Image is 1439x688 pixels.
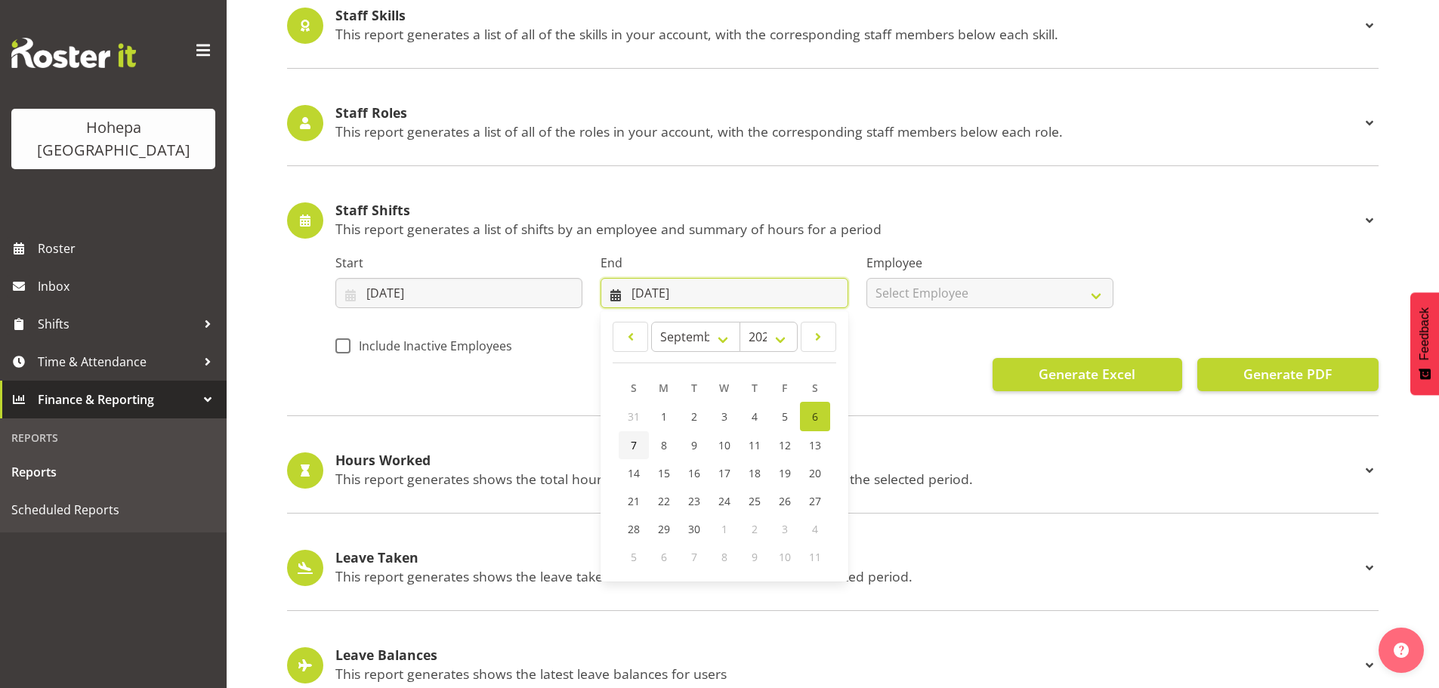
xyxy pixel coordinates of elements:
[719,381,729,395] span: W
[38,275,219,298] span: Inbox
[1243,364,1332,384] span: Generate PDF
[679,515,709,543] a: 30
[38,237,219,260] span: Roster
[749,438,761,452] span: 11
[782,409,788,424] span: 5
[1418,307,1431,360] span: Feedback
[679,431,709,459] a: 9
[688,522,700,536] span: 30
[721,550,727,564] span: 8
[661,409,667,424] span: 1
[691,550,697,564] span: 7
[993,358,1182,391] button: Generate Excel
[658,494,670,508] span: 22
[38,388,196,411] span: Finance & Reporting
[782,522,788,536] span: 3
[779,466,791,480] span: 19
[752,409,758,424] span: 4
[800,431,830,459] a: 13
[679,402,709,431] a: 2
[619,487,649,515] a: 21
[691,409,697,424] span: 2
[11,461,215,483] span: Reports
[721,522,727,536] span: 1
[649,515,679,543] a: 29
[721,409,727,424] span: 3
[335,123,1360,140] p: This report generates a list of all of the roles in your account, with the corresponding staff me...
[779,550,791,564] span: 10
[335,254,582,272] label: Start
[770,459,800,487] a: 19
[335,568,1360,585] p: This report generates shows the leave taken for each staff member over the selected period.
[335,221,1360,237] p: This report generates a list of shifts by an employee and summary of hours for a period
[26,116,200,162] div: Hohepa [GEOGRAPHIC_DATA]
[649,431,679,459] a: 8
[38,313,196,335] span: Shifts
[4,453,223,491] a: Reports
[659,381,669,395] span: M
[335,470,1360,487] p: This report generates shows the total hours worked for each staff member during the selected period.
[631,438,637,452] span: 7
[11,498,215,521] span: Scheduled Reports
[718,494,730,508] span: 24
[649,459,679,487] a: 15
[1394,643,1409,658] img: help-xxl-2.png
[809,466,821,480] span: 20
[770,402,800,431] a: 5
[661,438,667,452] span: 8
[4,491,223,529] a: Scheduled Reports
[709,459,740,487] a: 17
[688,494,700,508] span: 23
[779,438,791,452] span: 12
[350,338,512,353] span: Include Inactive Employees
[812,381,818,395] span: S
[809,494,821,508] span: 27
[812,522,818,536] span: 4
[335,8,1360,23] h4: Staff Skills
[335,648,1360,663] h4: Leave Balances
[752,381,758,395] span: T
[691,438,697,452] span: 9
[691,381,697,395] span: T
[779,494,791,508] span: 26
[866,254,1113,272] label: Employee
[628,409,640,424] span: 31
[11,38,136,68] img: Rosterit website logo
[740,402,770,431] a: 4
[38,350,196,373] span: Time & Attendance
[601,278,848,308] input: Click to select...
[740,431,770,459] a: 11
[287,105,1379,141] div: Staff Roles This report generates a list of all of the roles in your account, with the correspond...
[631,550,637,564] span: 5
[619,515,649,543] a: 28
[658,466,670,480] span: 15
[812,409,818,424] span: 6
[335,106,1360,121] h4: Staff Roles
[809,438,821,452] span: 13
[335,26,1360,42] p: This report generates a list of all of the skills in your account, with the corresponding staff m...
[601,254,848,272] label: End
[335,203,1360,218] h4: Staff Shifts
[658,522,670,536] span: 29
[628,494,640,508] span: 21
[800,459,830,487] a: 20
[619,431,649,459] a: 7
[287,202,1379,239] div: Staff Shifts This report generates a list of shifts by an employee and summary of hours for a period
[1039,364,1135,384] span: Generate Excel
[718,438,730,452] span: 10
[335,551,1360,566] h4: Leave Taken
[335,278,582,308] input: Click to select...
[709,431,740,459] a: 10
[679,487,709,515] a: 23
[628,522,640,536] span: 28
[661,550,667,564] span: 6
[628,466,640,480] span: 14
[800,487,830,515] a: 27
[619,459,649,487] a: 14
[770,431,800,459] a: 12
[649,402,679,431] a: 1
[631,381,637,395] span: S
[287,647,1379,683] div: Leave Balances This report generates shows the latest leave balances for users
[688,466,700,480] span: 16
[1410,292,1439,395] button: Feedback - Show survey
